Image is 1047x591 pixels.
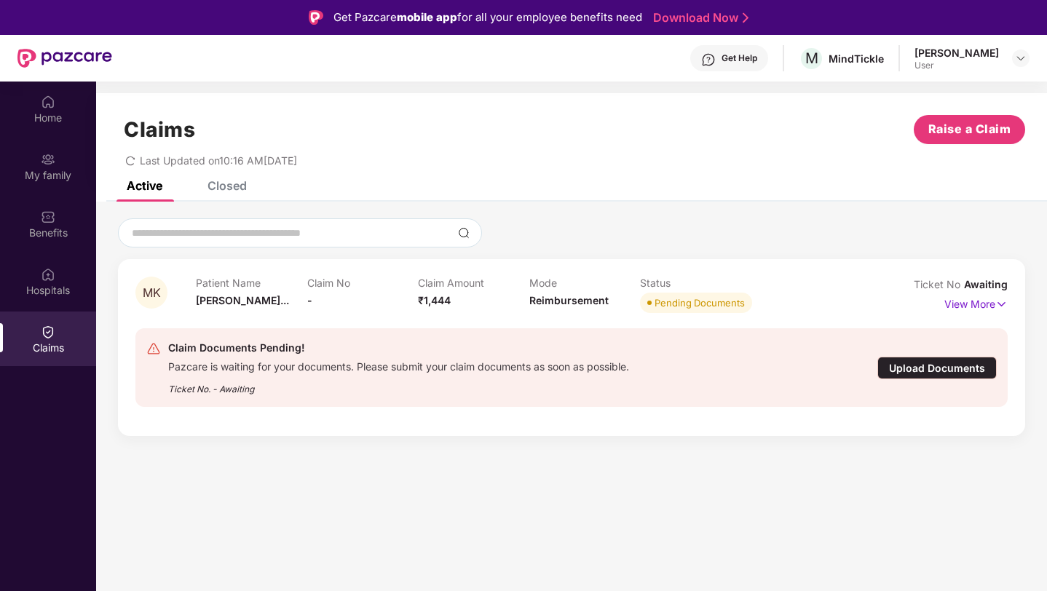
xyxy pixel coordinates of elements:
[529,294,609,306] span: Reimbursement
[653,10,744,25] a: Download Now
[196,277,307,289] p: Patient Name
[1015,52,1027,64] img: svg+xml;base64,PHN2ZyBpZD0iRHJvcGRvd24tMzJ4MzIiIHhtbG5zPSJodHRwOi8vd3d3LnczLm9yZy8yMDAwL3N2ZyIgd2...
[168,357,629,373] div: Pazcare is waiting for your documents. Please submit your claim documents as soon as possible.
[41,267,55,282] img: svg+xml;base64,PHN2ZyBpZD0iSG9zcGl0YWxzIiB4bWxucz0iaHR0cDovL3d3dy53My5vcmcvMjAwMC9zdmciIHdpZHRoPS...
[41,152,55,167] img: svg+xml;base64,PHN2ZyB3aWR0aD0iMjAiIGhlaWdodD0iMjAiIHZpZXdCb3g9IjAgMCAyMCAyMCIgZmlsbD0ibm9uZSIgeG...
[307,294,312,306] span: -
[41,210,55,224] img: svg+xml;base64,PHN2ZyBpZD0iQmVuZWZpdHMiIHhtbG5zPSJodHRwOi8vd3d3LnczLm9yZy8yMDAwL3N2ZyIgd2lkdGg9Ij...
[914,60,999,71] div: User
[995,296,1008,312] img: svg+xml;base64,PHN2ZyB4bWxucz0iaHR0cDovL3d3dy53My5vcmcvMjAwMC9zdmciIHdpZHRoPSIxNyIgaGVpZ2h0PSIxNy...
[743,10,748,25] img: Stroke
[333,9,642,26] div: Get Pazcare for all your employee benefits need
[307,277,419,289] p: Claim No
[143,287,161,299] span: MK
[529,277,641,289] p: Mode
[168,339,629,357] div: Claim Documents Pending!
[418,277,529,289] p: Claim Amount
[722,52,757,64] div: Get Help
[397,10,457,24] strong: mobile app
[655,295,745,310] div: Pending Documents
[41,95,55,109] img: svg+xml;base64,PHN2ZyBpZD0iSG9tZSIgeG1sbnM9Imh0dHA6Ly93d3cudzMub3JnLzIwMDAvc3ZnIiB3aWR0aD0iMjAiIG...
[140,154,297,167] span: Last Updated on 10:16 AM[DATE]
[41,325,55,339] img: svg+xml;base64,PHN2ZyBpZD0iQ2xhaW0iIHhtbG5zPSJodHRwOi8vd3d3LnczLm9yZy8yMDAwL3N2ZyIgd2lkdGg9IjIwIi...
[829,52,884,66] div: MindTickle
[928,120,1011,138] span: Raise a Claim
[127,178,162,193] div: Active
[196,294,289,306] span: [PERSON_NAME]...
[146,341,161,356] img: svg+xml;base64,PHN2ZyB4bWxucz0iaHR0cDovL3d3dy53My5vcmcvMjAwMC9zdmciIHdpZHRoPSIyNCIgaGVpZ2h0PSIyNC...
[309,10,323,25] img: Logo
[418,294,451,306] span: ₹1,444
[701,52,716,67] img: svg+xml;base64,PHN2ZyBpZD0iSGVscC0zMngzMiIgeG1sbnM9Imh0dHA6Ly93d3cudzMub3JnLzIwMDAvc3ZnIiB3aWR0aD...
[17,49,112,68] img: New Pazcare Logo
[964,278,1008,290] span: Awaiting
[125,154,135,167] span: redo
[640,277,751,289] p: Status
[914,46,999,60] div: [PERSON_NAME]
[914,115,1025,144] button: Raise a Claim
[208,178,247,193] div: Closed
[914,278,964,290] span: Ticket No
[458,227,470,239] img: svg+xml;base64,PHN2ZyBpZD0iU2VhcmNoLTMyeDMyIiB4bWxucz0iaHR0cDovL3d3dy53My5vcmcvMjAwMC9zdmciIHdpZH...
[944,293,1008,312] p: View More
[168,373,629,396] div: Ticket No. - Awaiting
[805,49,818,67] span: M
[877,357,997,379] div: Upload Documents
[124,117,195,142] h1: Claims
